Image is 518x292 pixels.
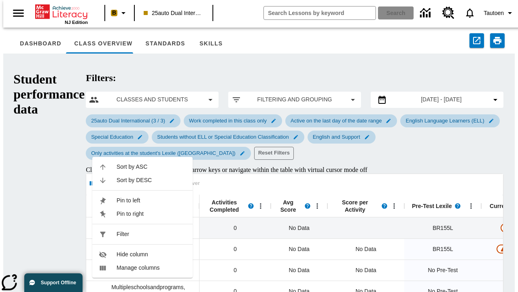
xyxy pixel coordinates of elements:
span: Work completed in this class only [184,118,272,124]
span: Support Offline [41,280,76,286]
button: Select columns [88,177,124,190]
span: Activities Completed [204,199,245,213]
div: Edit Work completed in this class only filter selected submenu item [184,114,282,127]
span: [DATE] - [DATE] [421,95,462,104]
a: Notifications [459,2,480,24]
div: No Data, Dual, Sautoes [271,260,327,281]
span: Classes and Students [105,95,199,104]
span: Pin to right [117,210,186,218]
span: No Data [285,241,314,258]
span: Students without ELL or Special Education Classification [152,134,293,140]
span: Avg Score [275,199,301,213]
button: Apply filters menu item [231,95,358,105]
span: Active on the last day of the date range [286,118,386,124]
div: No Data, Dual, Sautoen [352,241,380,257]
span: Only activities at the student's Lexile ([GEOGRAPHIC_DATA]) [86,150,240,156]
button: Export to CSV [469,33,484,48]
span: Tautoen [484,9,504,17]
button: Open Menu [388,200,400,212]
span: Sort by ASC [117,163,186,171]
a: Data Center [415,2,437,24]
button: Activities Completed, Open Menu, [255,200,267,212]
button: Read more about Pre-Test Lexile [452,200,464,212]
div: Edit English and Support filter selected submenu item [308,131,376,144]
h2: Filters: [86,73,503,84]
span: No Data [285,262,314,279]
span: Beginning reader 155 Lexile, 25auto Dual International (3/3) [433,224,453,232]
span: Pin to left [117,196,186,205]
span: NJ Edition [65,20,88,25]
button: Open side menu [6,1,30,25]
div: Edit Special Education filter selected submenu item [86,131,149,144]
input: search field [264,6,376,19]
span: Manage columns [117,264,186,272]
span: Beginning reader 155 Lexile, Dual, Sautoen [433,245,453,253]
button: Select the date range menu item [374,95,500,105]
div: Edit Active on the last day of the date range filter selected submenu item [285,114,397,127]
div: Edit 25auto Dual International (3 / 3) filter selected submenu item [86,114,180,127]
span: 0 [234,224,237,232]
span: English Language Learners (ELL) [401,118,489,124]
button: Read more about the Average score [301,200,314,212]
span: 25auto Dual International [144,9,204,17]
div: 0, 25auto Dual International (3/3) [200,217,271,238]
a: Resource Center, Will open in new tab [437,2,459,24]
span: Special Education [86,134,138,140]
span: B [112,8,116,18]
button: Print [490,33,505,48]
div: Class Overview , Use alt / command with arrow keys or navigate within the table with virtual curs... [86,166,503,174]
span: 0 [234,245,237,253]
span: Sort by DESC [117,176,186,185]
button: Skills [192,34,231,54]
div: 0, Dual, Sautoes [200,260,271,281]
div: Edit English Language Learners (ELL) filter selected submenu item [400,114,499,127]
div: Edit Only activities at the student's Lexile (Reading) filter selected submenu item [86,147,251,160]
button: Class Overview [68,34,139,54]
button: Standards [139,34,192,54]
span: No Data [285,220,314,236]
div: No Data, 25auto Dual International (3/3) [271,217,327,238]
button: Select classes and students menu item [89,95,215,105]
div: Activities Completed [200,195,271,217]
div: No Data, Dual, Sautoes [352,262,380,278]
span: No Pre-Test, Dual, Sautoes [428,266,458,275]
button: Dashboard [13,34,68,54]
ul: Activities Completed, Open Menu, [92,157,193,278]
span: 25auto Dual International (3 / 3) [86,118,170,124]
div: 0, Dual, Sautoen [200,238,271,260]
span: Pre-Test Lexile [412,202,452,210]
button: Click here to collapse the class row [90,222,102,234]
button: Support Offline [24,273,83,292]
button: Open Menu [465,200,477,212]
div: Home [35,3,88,25]
span: Filtering and Grouping [248,95,342,104]
button: Read more about Score per Activity [378,200,391,212]
button: Open Menu [311,200,323,212]
div: Edit Students without ELL or Special Education Classification filter selected submenu item [152,131,304,144]
button: Boost Class color is peach. Change class color [108,6,132,20]
span: Hide column [117,250,186,259]
span: Filter [117,230,186,238]
svg: Collapse Date Range Filter [490,95,500,105]
button: Read more about Activities Completed [245,200,257,212]
span: English and Support [308,134,365,140]
span: Score per Activity [331,199,378,213]
div: No Data, Dual, Sautoen [271,238,327,260]
button: Profile/Settings [480,6,518,20]
span: 0 [234,266,237,275]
